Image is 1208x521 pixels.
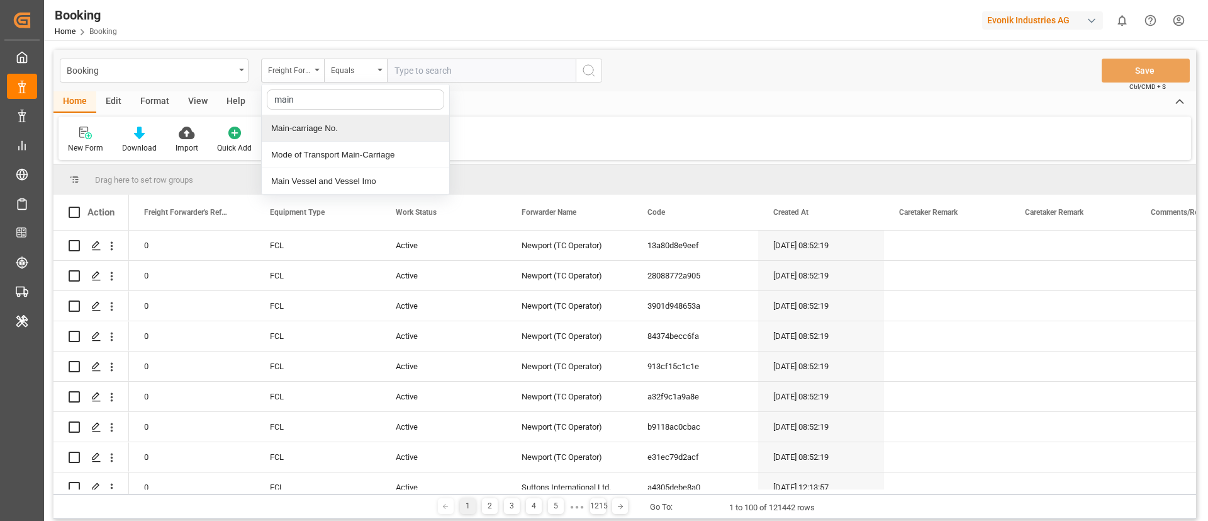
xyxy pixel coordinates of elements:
[576,59,602,83] button: search button
[217,91,255,113] div: Help
[67,62,235,77] div: Booking
[381,442,506,472] div: Active
[129,291,255,321] div: 0
[482,498,498,514] div: 2
[758,321,884,351] div: [DATE] 08:52:19
[129,442,255,472] div: 0
[506,442,632,472] div: Newport (TC Operator)
[53,321,129,352] div: Press SPACE to select this row.
[176,142,198,154] div: Import
[982,11,1103,30] div: Evonik Industries AG
[632,231,758,260] div: 13a80d8e9eef
[381,291,506,321] div: Active
[381,352,506,381] div: Active
[129,382,255,411] div: 0
[506,321,632,351] div: Newport (TC Operator)
[632,352,758,381] div: 913cf15c1c1e
[460,498,476,514] div: 1
[60,59,249,83] button: open menu
[255,231,381,260] div: FCL
[773,208,808,217] span: Created At
[632,472,758,502] div: a4305debe8a0
[255,442,381,472] div: FCL
[899,208,958,217] span: Caretaker Remark
[122,142,157,154] div: Download
[506,231,632,260] div: Newport (TC Operator)
[255,291,381,321] div: FCL
[758,261,884,290] div: [DATE] 08:52:19
[255,472,381,502] div: FCL
[387,59,576,83] input: Type to search
[632,382,758,411] div: a32f9c1a9a8e
[522,208,576,217] span: Forwarder Name
[506,382,632,411] div: Newport (TC Operator)
[1136,6,1165,35] button: Help Center
[381,412,506,442] div: Active
[758,352,884,381] div: [DATE] 08:52:19
[331,62,374,76] div: Equals
[504,498,520,514] div: 3
[255,412,381,442] div: FCL
[1108,6,1136,35] button: show 0 new notifications
[53,382,129,412] div: Press SPACE to select this row.
[758,231,884,260] div: [DATE] 08:52:19
[506,472,632,502] div: Suttons International Ltd.
[261,59,324,83] button: close menu
[255,352,381,381] div: FCL
[381,382,506,411] div: Active
[758,382,884,411] div: [DATE] 08:52:19
[548,498,564,514] div: 5
[381,261,506,290] div: Active
[87,207,115,218] div: Action
[1025,208,1083,217] span: Caretaker Remark
[129,261,255,290] div: 0
[632,291,758,321] div: 3901d948653a
[506,261,632,290] div: Newport (TC Operator)
[632,412,758,442] div: b9118ac0cbac
[217,142,252,154] div: Quick Add
[53,91,96,113] div: Home
[381,321,506,351] div: Active
[255,382,381,411] div: FCL
[270,208,325,217] span: Equipment Type
[381,472,506,502] div: Active
[262,142,449,168] div: Mode of Transport Main-Carriage
[53,442,129,472] div: Press SPACE to select this row.
[255,321,381,351] div: FCL
[1129,82,1166,91] span: Ctrl/CMD + S
[758,291,884,321] div: [DATE] 08:52:19
[262,115,449,142] div: Main-carriage No.
[55,6,117,25] div: Booking
[1102,59,1190,83] button: Save
[324,59,387,83] button: open menu
[506,412,632,442] div: Newport (TC Operator)
[68,142,103,154] div: New Form
[53,291,129,321] div: Press SPACE to select this row.
[53,472,129,503] div: Press SPACE to select this row.
[758,412,884,442] div: [DATE] 08:52:19
[982,8,1108,32] button: Evonik Industries AG
[647,208,665,217] span: Code
[381,231,506,260] div: Active
[53,352,129,382] div: Press SPACE to select this row.
[96,91,131,113] div: Edit
[758,472,884,502] div: [DATE] 12:13:57
[262,168,449,195] div: Main Vessel and Vessel Imo
[255,261,381,290] div: FCL
[53,261,129,291] div: Press SPACE to select this row.
[129,472,255,502] div: 0
[144,208,228,217] span: Freight Forwarder's Reference No.
[590,498,606,514] div: 1215
[396,208,437,217] span: Work Status
[506,352,632,381] div: Newport (TC Operator)
[268,62,311,76] div: Freight Forwarder's Reference No.
[267,89,444,110] input: Search
[758,442,884,472] div: [DATE] 08:52:19
[53,412,129,442] div: Press SPACE to select this row.
[570,502,584,512] div: ● ● ●
[129,352,255,381] div: 0
[506,291,632,321] div: Newport (TC Operator)
[729,501,815,514] div: 1 to 100 of 121442 rows
[632,321,758,351] div: 84374becc6fa
[632,442,758,472] div: e31ec79d2acf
